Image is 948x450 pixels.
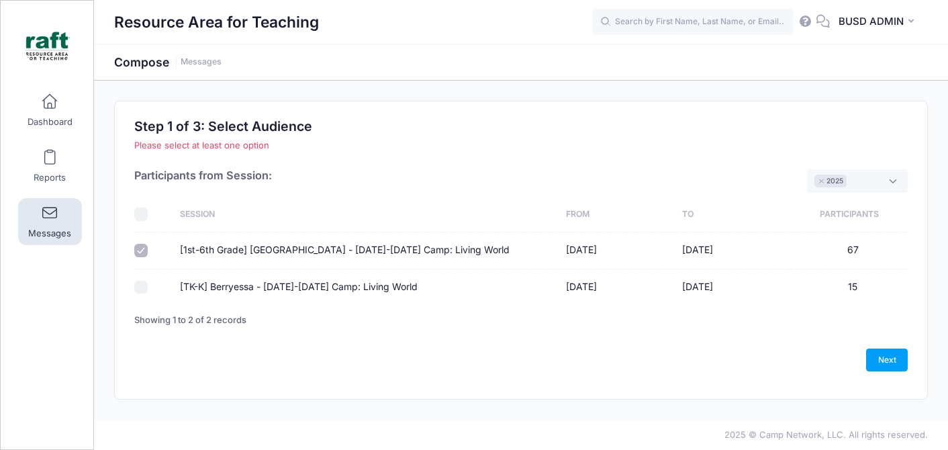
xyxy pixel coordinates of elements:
[181,57,222,67] a: Messages
[23,21,73,71] img: Resource Area for Teaching
[34,172,66,183] span: Reports
[826,176,843,187] span: 2025
[18,87,82,134] a: Dashboard
[675,232,792,269] td: [DATE]
[134,305,246,336] div: Showing 1 to 2 of 2 records
[1,14,95,78] a: Resource Area for Teaching
[814,175,847,187] li: 2025
[830,7,928,38] button: BUSD ADMIN
[180,243,510,257] label: [1st-6th Grade] [GEOGRAPHIC_DATA] - [DATE]-[DATE] Camp: Living World
[560,269,676,305] td: [DATE]
[560,232,676,269] td: [DATE]
[173,197,560,232] th: Session
[792,197,908,232] th: Participants
[592,9,794,36] input: Search by First Name, Last Name, or Email...
[724,429,928,440] span: 2025 © Camp Network, LLC. All rights reserved.
[134,119,312,134] h2: Step 1 of 3: Select Audience
[866,349,908,371] a: Next
[18,142,82,189] a: Reports
[18,198,82,245] a: Messages
[180,280,418,294] label: [TK-K] Berryessa - [DATE]-[DATE] Camp: Living World
[818,179,826,183] button: Remove item
[560,197,676,232] th: From
[792,232,908,269] td: 67
[114,7,319,38] h1: Resource Area for Teaching
[134,169,272,192] h4: Participants from Session:
[675,269,792,305] td: [DATE]
[134,139,269,152] label: Please select at least one option
[792,269,908,305] td: 15
[850,175,856,187] textarea: Search
[114,55,222,69] h1: Compose
[28,228,71,239] span: Messages
[675,197,792,232] th: To
[28,116,73,128] span: Dashboard
[839,14,904,29] span: BUSD ADMIN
